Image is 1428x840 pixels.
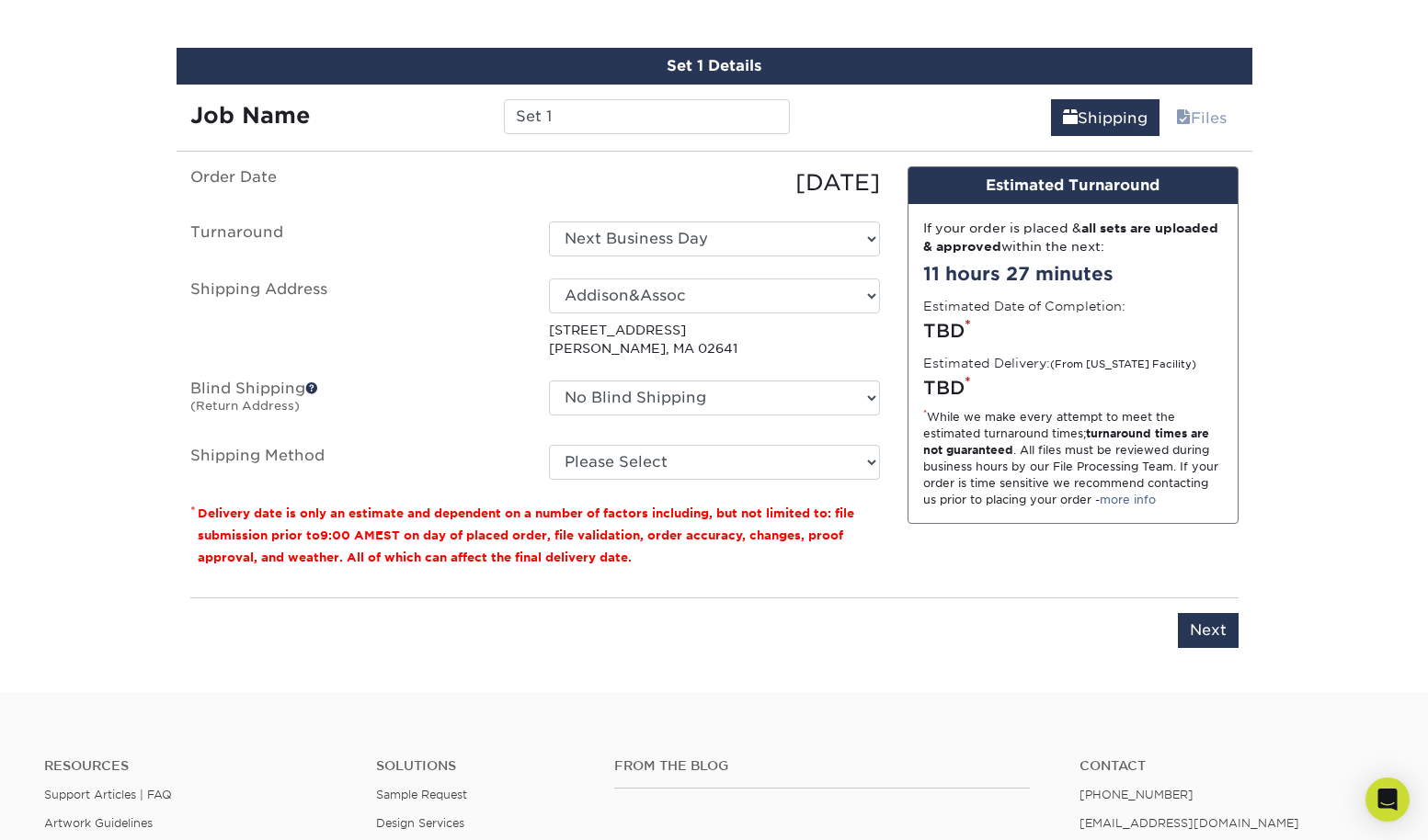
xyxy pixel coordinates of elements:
[1080,816,1299,830] a: [EMAIL_ADDRESS][DOMAIN_NAME]
[1063,109,1078,127] span: shipping
[177,380,535,423] label: Blind Shipping
[177,278,535,358] label: Shipping Address
[1365,778,1410,822] div: Open Intercom Messenger
[614,758,1030,774] h4: From the Blog
[44,816,153,830] a: Artwork Guidelines
[320,528,375,542] span: 9:00 AM
[44,758,348,774] h4: Resources
[177,445,535,480] label: Shipping Method
[177,48,1252,85] div: Set 1 Details
[923,219,1223,256] div: If your order is placed & within the next:
[44,788,172,801] a: Support Articles | FAQ
[1100,493,1156,506] a: more info
[504,99,790,134] input: Enter a job name
[177,166,535,199] label: Order Date
[923,409,1223,508] div: While we make every attempt to meet the estimated turnaround times; . All files must be reviewed ...
[376,758,586,774] h4: Solutions
[190,102,310,129] strong: Job Name
[1080,758,1384,774] a: Contact
[908,167,1238,204] div: Estimated Turnaround
[923,374,1223,402] div: TBD
[923,354,1196,372] label: Estimated Delivery:
[376,788,467,801] a: Sample Request
[1050,358,1196,370] small: (From [US_STATE] Facility)
[923,426,1209,457] strong: turnaround times are not guaranteed
[1178,613,1239,648] input: Next
[177,221,535,256] label: Turnaround
[549,321,880,358] p: [STREET_ADDRESS] [PERSON_NAME], MA 02641
[923,317,1223,345] div: TBD
[198,506,854,564] small: Delivery date is only an estimate and dependent on a number of factors including, but not limited...
[1164,99,1239,136] a: Files
[1051,99,1160,136] a: Shipping
[535,166,894,199] div: [DATE]
[376,816,464,830] a: Design Services
[1080,788,1194,801] a: [PHONE_NUMBER]
[923,260,1223,288] div: 11 hours 27 minutes
[1176,109,1191,127] span: files
[923,297,1125,315] label: Estimated Date of Completion:
[190,399,300,413] small: (Return Address)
